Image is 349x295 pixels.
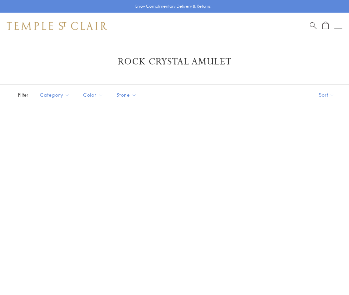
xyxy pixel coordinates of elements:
[310,22,317,30] a: Search
[35,87,75,102] button: Category
[80,91,108,99] span: Color
[135,3,211,10] p: Enjoy Complimentary Delivery & Returns
[37,91,75,99] span: Category
[113,91,142,99] span: Stone
[322,22,329,30] a: Open Shopping Bag
[17,56,332,68] h1: Rock Crystal Amulet
[334,22,342,30] button: Open navigation
[7,22,107,30] img: Temple St. Clair
[78,87,108,102] button: Color
[111,87,142,102] button: Stone
[304,85,349,105] button: Show sort by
